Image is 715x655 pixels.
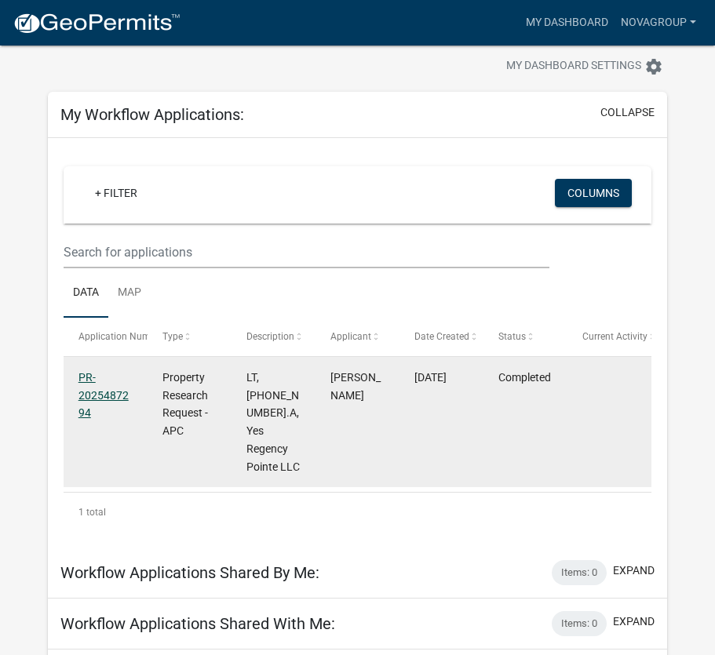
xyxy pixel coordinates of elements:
[330,371,381,402] span: Jessica Morgan
[64,493,652,532] div: 1 total
[613,613,655,630] button: expand
[644,57,663,76] i: settings
[78,331,164,342] span: Application Number
[483,318,567,355] datatable-header-cell: Status
[64,318,148,355] datatable-header-cell: Application Number
[246,331,294,342] span: Description
[316,318,399,355] datatable-header-cell: Applicant
[552,560,607,585] div: Items: 0
[60,563,319,582] h5: Workflow Applications Shared By Me:
[555,179,632,207] button: Columns
[567,318,651,355] datatable-header-cell: Current Activity
[552,611,607,636] div: Items: 0
[582,331,648,342] span: Current Activity
[615,8,702,38] a: NovaGroup
[506,57,641,76] span: My Dashboard Settings
[82,179,150,207] a: + Filter
[64,236,550,268] input: Search for applications
[600,104,655,121] button: collapse
[414,371,447,384] span: 10/02/2025
[414,331,469,342] span: Date Created
[498,331,526,342] span: Status
[108,268,151,318] a: Map
[64,268,108,318] a: Data
[60,105,244,124] h5: My Workflow Applications:
[60,614,335,633] h5: Workflow Applications Shared With Me:
[162,331,183,342] span: Type
[330,331,371,342] span: Applicant
[399,318,483,355] datatable-header-cell: Date Created
[78,371,129,420] a: PR-2025487294
[494,51,676,82] button: My Dashboard Settingssettings
[498,371,551,384] span: Completed
[613,562,655,579] button: expand
[246,371,300,473] span: LT, 009-103-002.A, Yes Regency Pointe LLC
[162,371,208,437] span: Property Research Request - APC
[232,318,316,355] datatable-header-cell: Description
[520,8,615,38] a: My Dashboard
[48,138,668,547] div: collapse
[148,318,232,355] datatable-header-cell: Type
